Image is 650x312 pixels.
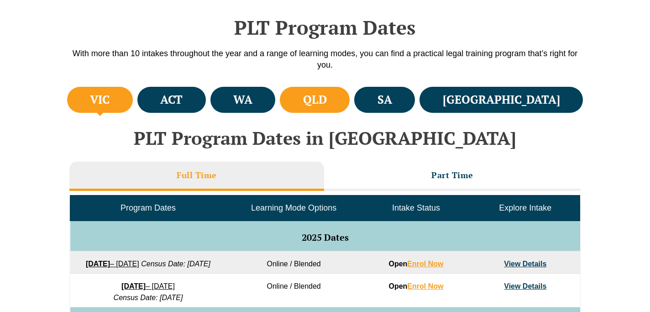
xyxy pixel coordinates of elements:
em: Census Date: [DATE] [114,294,183,301]
h4: [GEOGRAPHIC_DATA] [443,92,560,107]
a: [DATE]– [DATE] [86,260,139,268]
h4: WA [233,92,252,107]
a: Enrol Now [407,260,443,268]
span: Explore Intake [499,203,551,212]
em: Census Date: [DATE] [141,260,210,268]
h4: SA [377,92,392,107]
h3: Part Time [431,170,473,180]
p: With more than 10 intakes throughout the year and a range of learning modes, you can find a pract... [65,48,585,71]
a: View Details [504,260,546,268]
strong: Open [388,282,443,290]
span: Program Dates [121,203,176,212]
a: Enrol Now [407,282,443,290]
h4: QLD [303,92,327,107]
td: Online / Blended [226,251,361,274]
h2: PLT Program Dates in [GEOGRAPHIC_DATA] [65,128,585,148]
a: View Details [504,282,546,290]
strong: Open [388,260,443,268]
span: 2025 Dates [302,231,349,243]
span: Learning Mode Options [251,203,336,212]
a: [DATE]– [DATE] [121,282,175,290]
h4: ACT [160,92,183,107]
strong: [DATE] [121,282,146,290]
h3: Full Time [177,170,217,180]
strong: [DATE] [86,260,110,268]
span: Intake Status [392,203,440,212]
h4: VIC [90,92,110,107]
td: Online / Blended [226,274,361,307]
